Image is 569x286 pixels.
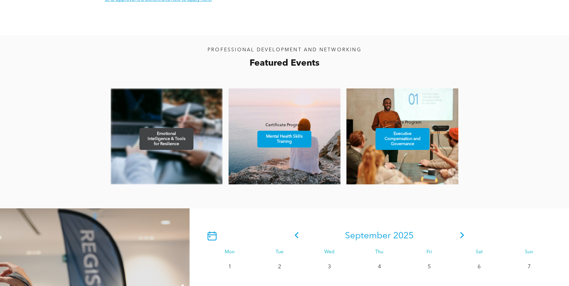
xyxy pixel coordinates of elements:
[504,249,554,255] div: Sun
[354,249,404,255] div: Thu
[257,131,311,147] a: Mental Health Skills Training
[374,261,385,272] p: 4
[274,261,285,272] p: 2
[250,59,319,68] span: Featured Events
[139,128,193,150] a: Emotional Intelligence & Tools for Resilience
[140,128,193,150] span: Emotional Intelligence & Tools for Resilience
[376,128,429,150] span: Executive Compensation and Governance
[345,231,391,240] span: September
[404,249,454,255] div: Fri
[224,261,235,272] p: 1
[324,261,335,272] p: 3
[255,249,304,255] div: Tue
[205,249,254,255] div: Mon
[376,128,430,150] a: Executive Compensation and Governance
[474,261,484,272] p: 6
[208,48,361,52] span: PROFESSIONAL DEVELOPMENT AND NETWORKING
[258,131,310,147] span: Mental Health Skills Training
[424,261,435,272] p: 5
[454,249,504,255] div: Sat
[304,249,354,255] div: Wed
[393,231,414,240] span: 2025
[524,261,535,272] p: 7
